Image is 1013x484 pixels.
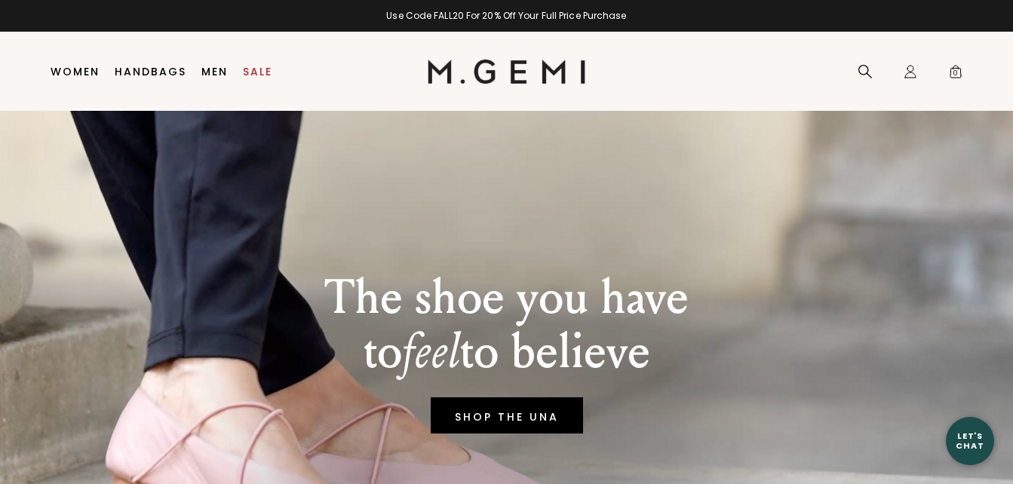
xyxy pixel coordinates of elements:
img: M.Gemi [428,60,585,84]
p: to to believe [324,325,689,379]
a: Women [51,66,100,78]
a: Handbags [115,66,186,78]
div: Let's Chat [946,431,994,450]
span: 0 [948,67,963,82]
a: SHOP THE UNA [431,397,583,433]
a: Sale [243,66,272,78]
a: Men [201,66,228,78]
p: The shoe you have [324,271,689,325]
em: feel [402,323,460,381]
